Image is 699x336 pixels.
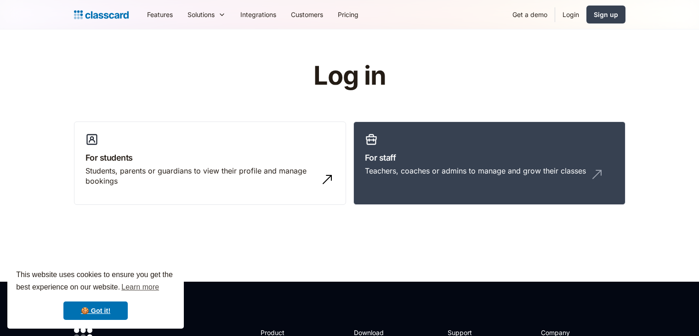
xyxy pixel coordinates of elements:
a: Login [555,4,586,25]
div: Solutions [180,4,233,25]
a: Get a demo [505,4,555,25]
div: Sign up [594,10,618,19]
h3: For staff [365,151,614,164]
a: Logo [74,8,129,21]
a: Sign up [586,6,625,23]
div: Students, parents or guardians to view their profile and manage bookings [85,166,316,186]
a: Integrations [233,4,284,25]
div: Teachers, coaches or admins to manage and grow their classes [365,166,586,176]
a: For studentsStudents, parents or guardians to view their profile and manage bookings [74,122,346,205]
a: learn more about cookies [120,280,160,294]
a: Features [140,4,180,25]
a: For staffTeachers, coaches or admins to manage and grow their classes [353,122,625,205]
div: cookieconsent [7,261,184,329]
h1: Log in [204,62,495,90]
a: Pricing [330,4,366,25]
span: This website uses cookies to ensure you get the best experience on our website. [16,269,175,294]
div: Solutions [188,10,215,19]
a: dismiss cookie message [63,301,128,320]
a: Customers [284,4,330,25]
h3: For students [85,151,335,164]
